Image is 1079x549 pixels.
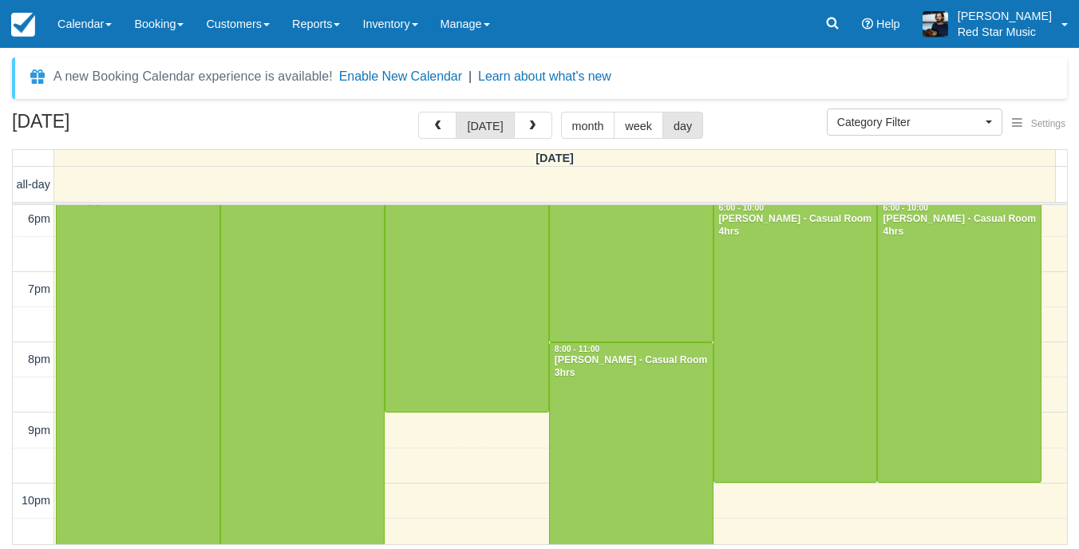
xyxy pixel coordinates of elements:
[11,13,35,37] img: checkfront-main-nav-mini-logo.png
[837,114,982,130] span: Category Filter
[958,24,1052,40] p: Red Star Music
[339,69,462,85] button: Enable New Calendar
[22,494,50,507] span: 10pm
[719,203,765,212] span: 6:00 - 10:00
[1002,113,1075,136] button: Settings
[53,67,333,86] div: A new Booking Calendar experience is available!
[862,18,873,30] i: Help
[468,69,472,83] span: |
[614,112,663,139] button: week
[456,112,514,139] button: [DATE]
[827,109,1002,136] button: Category Filter
[561,112,615,139] button: month
[28,282,50,295] span: 7pm
[958,8,1052,24] p: [PERSON_NAME]
[28,353,50,365] span: 8pm
[28,212,50,225] span: 6pm
[882,213,1037,239] div: [PERSON_NAME] - Casual Room 4hrs
[28,424,50,436] span: 9pm
[478,69,611,83] a: Learn about what's new
[718,213,873,239] div: [PERSON_NAME] - Casual Room 4hrs
[877,201,1041,484] a: 6:00 - 10:00[PERSON_NAME] - Casual Room 4hrs
[536,152,574,164] span: [DATE]
[883,203,928,212] span: 6:00 - 10:00
[17,178,50,191] span: all-day
[12,112,214,141] h2: [DATE]
[554,354,709,380] div: [PERSON_NAME] - Casual Room 3hrs
[876,18,900,30] span: Help
[555,345,600,353] span: 8:00 - 11:00
[1031,118,1065,129] span: Settings
[713,201,878,484] a: 6:00 - 10:00[PERSON_NAME] - Casual Room 4hrs
[923,11,948,37] img: A1
[662,112,703,139] button: day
